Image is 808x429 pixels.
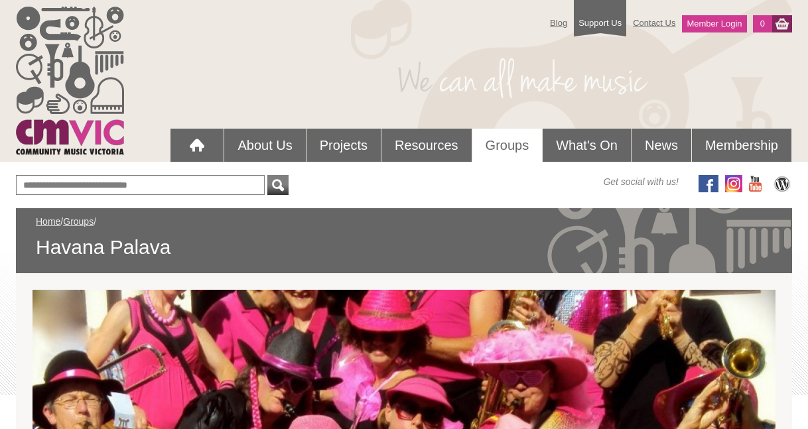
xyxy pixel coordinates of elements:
[603,175,679,188] span: Get social with us!
[36,235,772,260] span: Havana Palava
[543,129,631,162] a: What's On
[543,11,574,34] a: Blog
[381,129,472,162] a: Resources
[753,15,772,32] a: 0
[725,175,742,192] img: icon-instagram.png
[472,129,543,162] a: Groups
[36,216,60,227] a: Home
[626,11,682,34] a: Contact Us
[63,216,94,227] a: Groups
[682,15,746,32] a: Member Login
[772,175,792,192] img: CMVic Blog
[36,215,772,260] div: / /
[224,129,305,162] a: About Us
[692,129,791,162] a: Membership
[16,7,124,154] img: cmvic_logo.png
[306,129,381,162] a: Projects
[632,129,691,162] a: News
